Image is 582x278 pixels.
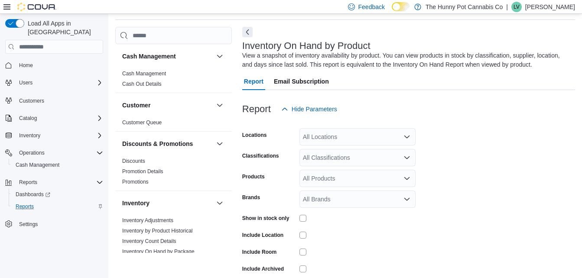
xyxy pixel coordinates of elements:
[122,199,213,207] button: Inventory
[2,94,107,107] button: Customers
[242,249,276,255] label: Include Room
[122,71,166,77] a: Cash Management
[403,154,410,161] button: Open list of options
[242,215,289,222] label: Show in stock only
[215,51,225,61] button: Cash Management
[16,177,103,187] span: Reports
[242,104,271,114] h3: Report
[242,232,283,239] label: Include Location
[122,119,162,126] span: Customer Queue
[2,147,107,159] button: Operations
[215,100,225,110] button: Customer
[122,217,173,223] a: Inventory Adjustments
[392,2,410,11] input: Dark Mode
[19,149,45,156] span: Operations
[2,129,107,142] button: Inventory
[16,130,44,141] button: Inventory
[12,160,63,170] a: Cash Management
[5,55,103,253] nav: Complex example
[122,81,162,87] span: Cash Out Details
[122,101,150,110] h3: Customer
[242,27,253,37] button: Next
[16,78,103,88] span: Users
[24,19,103,36] span: Load All Apps in [GEOGRAPHIC_DATA]
[115,68,232,93] div: Cash Management
[122,70,166,77] span: Cash Management
[403,196,410,203] button: Open list of options
[122,120,162,126] a: Customer Queue
[403,133,410,140] button: Open list of options
[506,2,508,12] p: |
[115,117,232,131] div: Customer
[244,73,263,90] span: Report
[2,77,107,89] button: Users
[16,95,103,106] span: Customers
[12,160,103,170] span: Cash Management
[122,139,213,148] button: Discounts & Promotions
[2,112,107,124] button: Catalog
[122,199,150,207] h3: Inventory
[16,191,50,198] span: Dashboards
[2,176,107,188] button: Reports
[242,173,265,180] label: Products
[242,265,284,272] label: Include Archived
[16,130,103,141] span: Inventory
[16,177,41,187] button: Reports
[19,62,33,69] span: Home
[2,59,107,71] button: Home
[122,238,176,244] a: Inventory Count Details
[403,175,410,182] button: Open list of options
[215,139,225,149] button: Discounts & Promotions
[16,113,103,123] span: Catalog
[19,115,37,122] span: Catalog
[122,249,195,255] a: Inventory On Hand by Package
[292,105,337,113] span: Hide Parameters
[122,238,176,245] span: Inventory Count Details
[511,2,522,12] div: Laura Vale
[122,248,195,255] span: Inventory On Hand by Package
[16,148,103,158] span: Operations
[278,100,341,118] button: Hide Parameters
[525,2,575,12] p: [PERSON_NAME]
[12,201,37,212] a: Reports
[514,2,520,12] span: LV
[16,203,34,210] span: Reports
[16,78,36,88] button: Users
[122,139,193,148] h3: Discounts & Promotions
[16,60,103,71] span: Home
[242,152,279,159] label: Classifications
[19,221,38,228] span: Settings
[16,60,36,71] a: Home
[122,168,163,175] a: Promotion Details
[122,179,149,185] a: Promotions
[9,159,107,171] button: Cash Management
[9,200,107,213] button: Reports
[122,158,145,164] a: Discounts
[358,3,385,11] span: Feedback
[16,162,59,168] span: Cash Management
[426,2,503,12] p: The Hunny Pot Cannabis Co
[12,189,54,200] a: Dashboards
[122,178,149,185] span: Promotions
[122,227,193,234] span: Inventory by Product Historical
[16,96,48,106] a: Customers
[19,97,44,104] span: Customers
[12,201,103,212] span: Reports
[12,189,103,200] span: Dashboards
[274,73,329,90] span: Email Subscription
[16,219,103,230] span: Settings
[9,188,107,200] a: Dashboards
[122,228,193,234] a: Inventory by Product Historical
[215,198,225,208] button: Inventory
[122,52,176,61] h3: Cash Management
[122,52,213,61] button: Cash Management
[19,179,37,186] span: Reports
[242,41,371,51] h3: Inventory On Hand by Product
[242,51,571,69] div: View a snapshot of inventory availability by product. You can view products in stock by classific...
[392,11,392,12] span: Dark Mode
[19,79,33,86] span: Users
[16,219,41,230] a: Settings
[2,218,107,230] button: Settings
[115,156,232,191] div: Discounts & Promotions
